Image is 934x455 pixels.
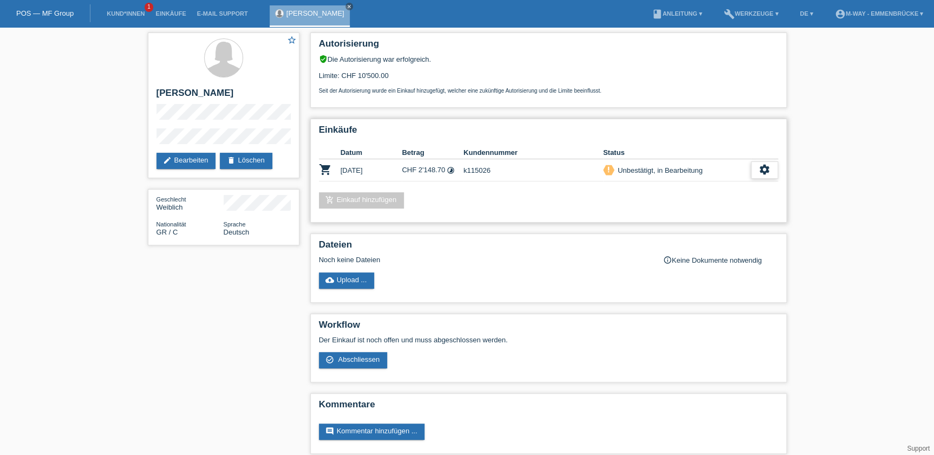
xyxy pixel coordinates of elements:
[325,355,334,364] i: check_circle_outline
[325,276,334,284] i: cloud_upload
[319,424,425,440] a: commentKommentar hinzufügen ...
[402,146,463,159] th: Betrag
[101,10,150,17] a: Kund*innen
[145,3,153,12] span: 1
[319,320,778,336] h2: Workflow
[325,196,334,204] i: add_shopping_cart
[156,196,186,203] span: Geschlecht
[224,221,246,227] span: Sprache
[287,35,297,45] i: star_border
[319,239,778,256] h2: Dateien
[341,146,402,159] th: Datum
[156,228,178,236] span: Griechenland / C / 15.03.2016
[325,427,334,435] i: comment
[724,9,735,19] i: build
[319,192,404,209] a: add_shopping_cartEinkauf hinzufügen
[16,9,74,17] a: POS — MF Group
[463,146,603,159] th: Kundennummer
[907,445,930,452] a: Support
[319,256,650,264] div: Noch keine Dateien
[286,9,344,17] a: [PERSON_NAME]
[156,221,186,227] span: Nationalität
[338,355,380,363] span: Abschliessen
[615,165,703,176] div: Unbestätigt, in Bearbeitung
[163,156,172,165] i: edit
[319,55,328,63] i: verified_user
[319,63,778,94] div: Limite: CHF 10'500.00
[226,156,235,165] i: delete
[794,10,818,17] a: DE ▾
[834,9,845,19] i: account_circle
[447,166,455,174] i: Fixe Raten (12 Raten)
[829,10,929,17] a: account_circlem-way - Emmenbrücke ▾
[646,10,707,17] a: bookAnleitung ▾
[341,159,402,181] td: [DATE]
[663,256,672,264] i: info_outline
[319,272,375,289] a: cloud_uploadUpload ...
[156,153,216,169] a: editBearbeiten
[319,125,778,141] h2: Einkäufe
[319,399,778,415] h2: Kommentare
[402,159,463,181] td: CHF 2'148.70
[224,228,250,236] span: Deutsch
[345,3,353,10] a: close
[156,195,224,211] div: Weiblich
[603,146,751,159] th: Status
[319,163,332,176] i: POSP00027127
[463,159,603,181] td: k115026
[150,10,191,17] a: Einkäufe
[605,166,612,173] i: priority_high
[287,35,297,47] a: star_border
[192,10,253,17] a: E-Mail Support
[719,10,784,17] a: buildWerkzeuge ▾
[347,4,352,9] i: close
[156,88,291,104] h2: [PERSON_NAME]
[319,38,778,55] h2: Autorisierung
[220,153,272,169] a: deleteLöschen
[651,9,662,19] i: book
[319,336,778,344] p: Der Einkauf ist noch offen und muss abgeschlossen werden.
[319,88,778,94] p: Seit der Autorisierung wurde ein Einkauf hinzugefügt, welcher eine zukünftige Autorisierung und d...
[319,55,778,63] div: Die Autorisierung war erfolgreich.
[759,164,770,175] i: settings
[663,256,778,264] div: Keine Dokumente notwendig
[319,352,388,368] a: check_circle_outline Abschliessen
